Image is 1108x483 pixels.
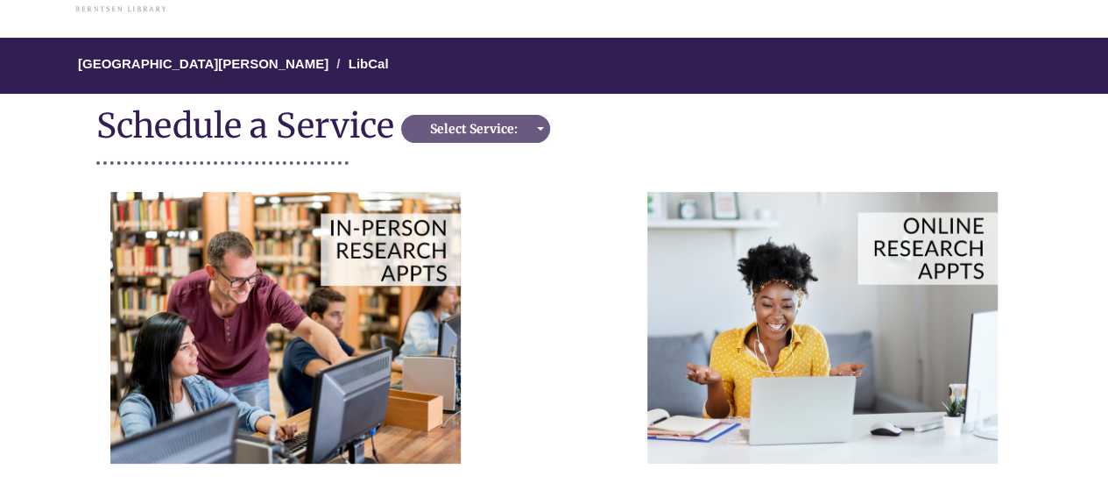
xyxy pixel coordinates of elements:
button: Select Service: [401,115,550,143]
nav: Breadcrumb [96,38,1012,94]
div: Select Service: [406,120,540,138]
img: In person Appointments [110,192,461,463]
img: Online Appointments [647,192,998,463]
a: [GEOGRAPHIC_DATA][PERSON_NAME] [78,56,328,71]
div: Schedule a Service [96,107,401,144]
a: LibCal [349,56,389,71]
